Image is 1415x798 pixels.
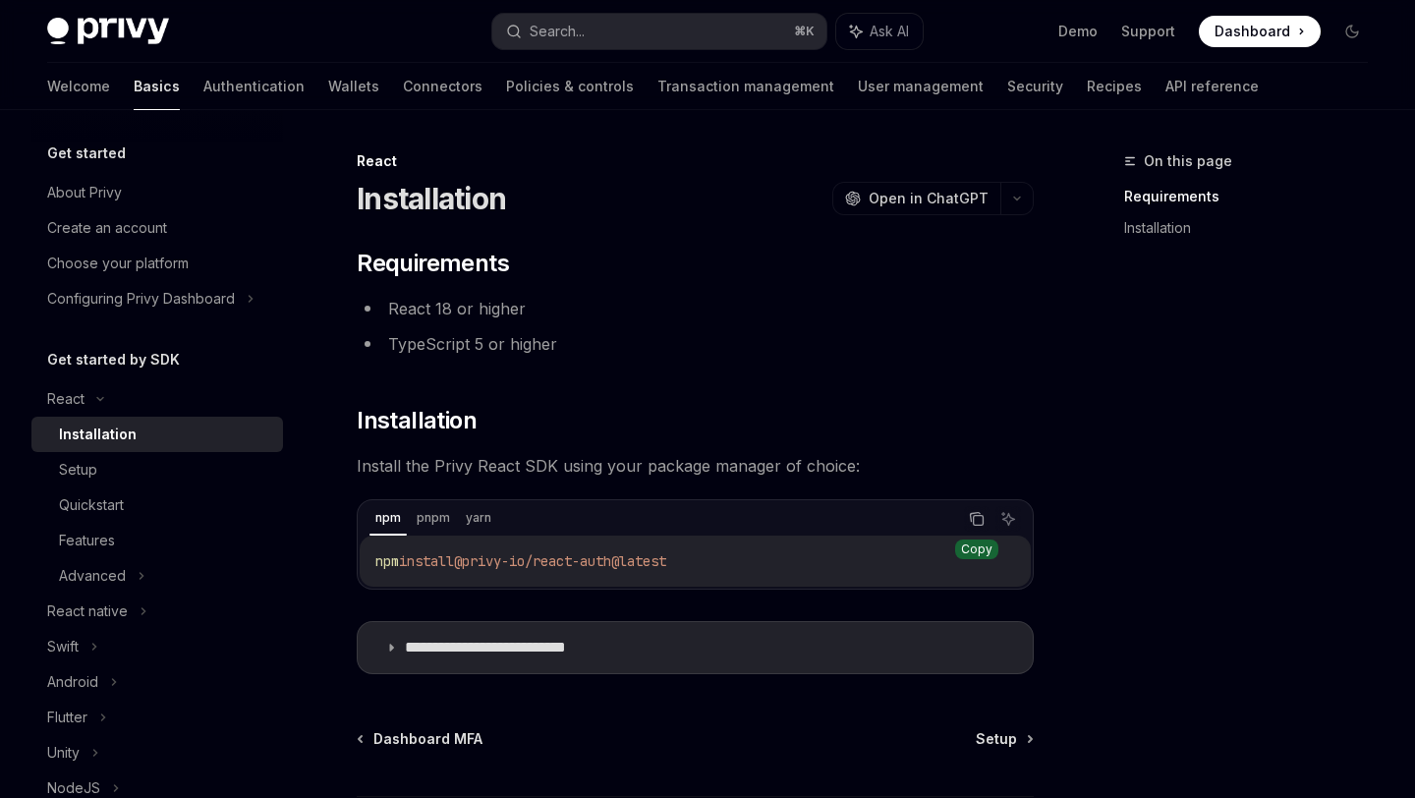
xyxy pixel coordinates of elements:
a: Features [31,523,283,558]
div: Copy [955,540,998,559]
span: Open in ChatGPT [869,189,989,208]
a: Choose your platform [31,246,283,281]
div: Create an account [47,216,167,240]
a: Demo [1058,22,1098,41]
div: React [47,387,85,411]
span: Ask AI [870,22,909,41]
img: dark logo [47,18,169,45]
a: API reference [1165,63,1259,110]
a: Connectors [403,63,482,110]
a: Requirements [1124,181,1384,212]
span: ⌘ K [794,24,815,39]
div: React [357,151,1034,171]
a: Setup [31,452,283,487]
div: Features [59,529,115,552]
div: Quickstart [59,493,124,517]
div: yarn [460,506,497,530]
div: React native [47,599,128,623]
span: Dashboard MFA [373,729,482,749]
div: About Privy [47,181,122,204]
h1: Installation [357,181,506,216]
a: Transaction management [657,63,834,110]
button: Ask AI [995,506,1021,532]
span: Installation [357,405,477,436]
button: Open in ChatGPT [832,182,1000,215]
div: Advanced [59,564,126,588]
a: Dashboard MFA [359,729,482,749]
li: TypeScript 5 or higher [357,330,1034,358]
a: Basics [134,63,180,110]
a: About Privy [31,175,283,210]
span: Install the Privy React SDK using your package manager of choice: [357,452,1034,480]
span: install [399,552,454,570]
a: Security [1007,63,1063,110]
a: Create an account [31,210,283,246]
span: npm [375,552,399,570]
div: Configuring Privy Dashboard [47,287,235,311]
a: Wallets [328,63,379,110]
div: Unity [47,741,80,765]
div: Flutter [47,706,87,729]
div: Swift [47,635,79,658]
button: Toggle dark mode [1336,16,1368,47]
div: Android [47,670,98,694]
span: Setup [976,729,1017,749]
a: Authentication [203,63,305,110]
div: Installation [59,423,137,446]
a: Welcome [47,63,110,110]
button: Copy the contents from the code block [964,506,990,532]
div: pnpm [411,506,456,530]
h5: Get started [47,142,126,165]
h5: Get started by SDK [47,348,180,371]
span: Dashboard [1215,22,1290,41]
div: Setup [59,458,97,482]
button: Search...⌘K [492,14,825,49]
a: Dashboard [1199,16,1321,47]
a: Policies & controls [506,63,634,110]
a: Installation [1124,212,1384,244]
span: On this page [1144,149,1232,173]
a: Installation [31,417,283,452]
a: Quickstart [31,487,283,523]
span: @privy-io/react-auth@latest [454,552,666,570]
a: Recipes [1087,63,1142,110]
a: Setup [976,729,1032,749]
a: User management [858,63,984,110]
div: npm [369,506,407,530]
button: Ask AI [836,14,923,49]
a: Support [1121,22,1175,41]
li: React 18 or higher [357,295,1034,322]
div: Choose your platform [47,252,189,275]
span: Requirements [357,248,509,279]
div: Search... [530,20,585,43]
